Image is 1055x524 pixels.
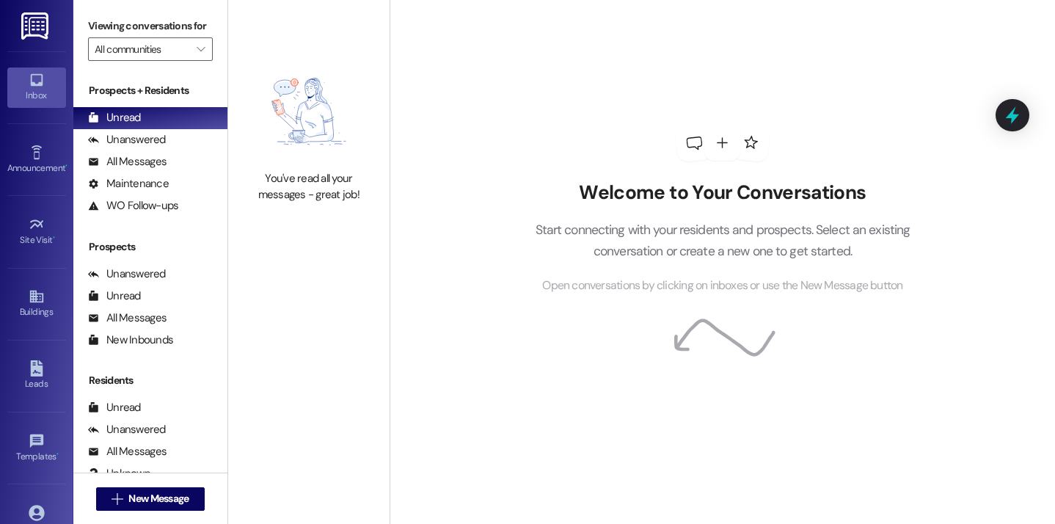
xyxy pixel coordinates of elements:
[88,132,166,148] div: Unanswered
[88,466,150,481] div: Unknown
[7,68,66,107] a: Inbox
[88,310,167,326] div: All Messages
[112,493,123,505] i: 
[7,284,66,324] a: Buildings
[65,161,67,171] span: •
[128,491,189,506] span: New Message
[197,43,205,55] i: 
[73,373,227,388] div: Residents
[88,444,167,459] div: All Messages
[96,487,205,511] button: New Message
[88,422,166,437] div: Unanswered
[244,59,373,164] img: empty-state
[73,83,227,98] div: Prospects + Residents
[88,110,141,125] div: Unread
[88,15,213,37] label: Viewing conversations for
[88,266,166,282] div: Unanswered
[7,212,66,252] a: Site Visit •
[88,154,167,170] div: All Messages
[56,449,59,459] span: •
[7,429,66,468] a: Templates •
[73,239,227,255] div: Prospects
[542,277,902,295] span: Open conversations by clicking on inboxes or use the New Message button
[88,288,141,304] div: Unread
[513,219,932,261] p: Start connecting with your residents and prospects. Select an existing conversation or create a n...
[88,198,178,214] div: WO Follow-ups
[88,400,141,415] div: Unread
[7,356,66,396] a: Leads
[21,12,51,40] img: ResiDesk Logo
[88,332,173,348] div: New Inbounds
[95,37,189,61] input: All communities
[88,176,169,192] div: Maintenance
[53,233,55,243] span: •
[513,181,932,205] h2: Welcome to Your Conversations
[244,171,373,203] div: You've read all your messages - great job!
